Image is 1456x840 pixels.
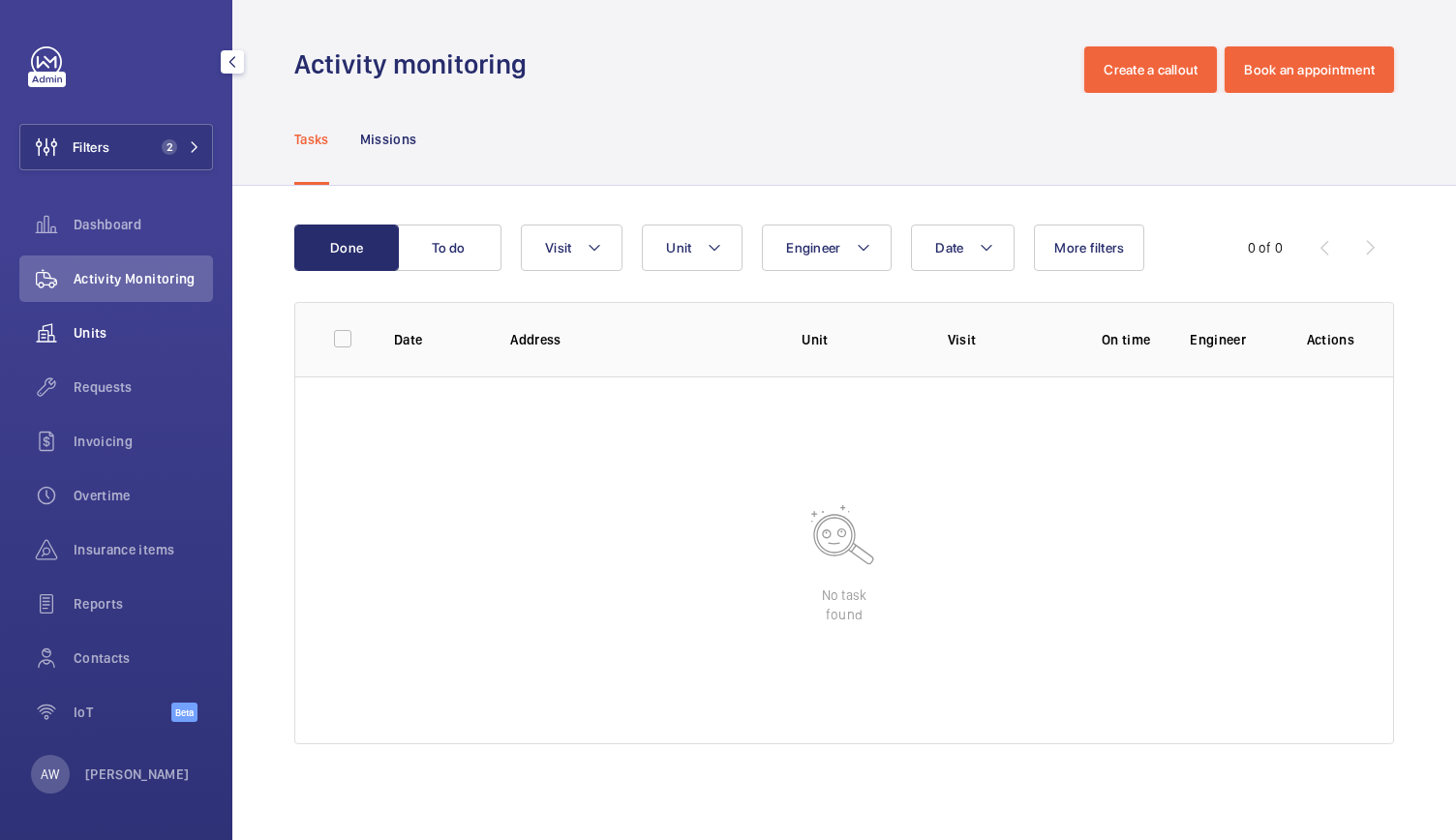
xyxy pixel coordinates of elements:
[73,137,109,157] span: Filters
[642,225,743,271] button: Unit
[74,377,213,397] span: Requests
[666,240,691,255] span: Unit
[74,323,213,343] span: Units
[935,240,963,255] span: Date
[294,225,399,271] button: Done
[74,269,213,288] span: Activity Monitoring
[394,330,479,349] p: Date
[1054,240,1124,255] span: More filters
[911,225,1015,271] button: Date
[74,215,213,234] span: Dashboard
[521,225,622,271] button: Visit
[948,330,1062,349] p: Visit
[1190,330,1275,349] p: Engineer
[822,585,866,624] p: No task found
[19,124,213,170] button: Filters2
[510,330,771,349] p: Address
[162,139,177,155] span: 2
[786,240,840,255] span: Engineer
[74,432,213,451] span: Invoicing
[1225,46,1394,93] button: Book an appointment
[1034,225,1144,271] button: More filters
[360,130,417,149] p: Missions
[41,765,59,784] p: AW
[74,703,171,722] span: IoT
[1084,46,1217,93] button: Create a callout
[1248,238,1283,257] div: 0 of 0
[74,648,213,668] span: Contacts
[74,594,213,614] span: Reports
[85,765,190,784] p: [PERSON_NAME]
[74,486,213,505] span: Overtime
[397,225,501,271] button: To do
[1093,330,1159,349] p: On time
[171,703,197,722] span: Beta
[74,540,213,559] span: Insurance items
[1307,330,1354,349] p: Actions
[294,46,538,82] h1: Activity monitoring
[802,330,916,349] p: Unit
[762,225,892,271] button: Engineer
[294,130,329,149] p: Tasks
[545,240,571,255] span: Visit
